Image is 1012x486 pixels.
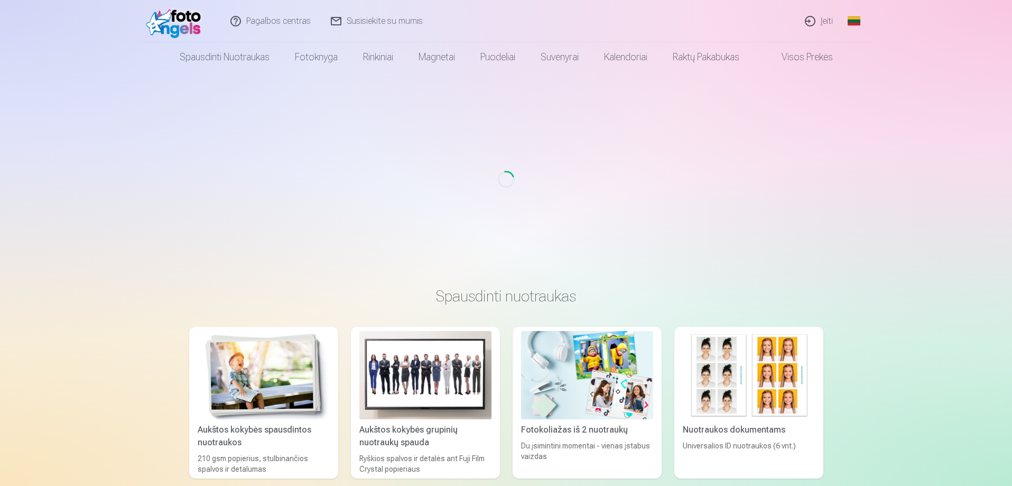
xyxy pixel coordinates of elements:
[468,42,528,72] a: Puodeliai
[193,424,334,449] div: Aukštos kokybės spausdintos nuotraukos
[679,441,819,474] div: Universalios ID nuotraukos (6 vnt.)
[679,424,819,436] div: Nuotraukos dokumentams
[198,287,815,306] h3: Spausdinti nuotraukas
[683,331,815,419] img: Nuotraukos dokumentams
[355,424,496,449] div: Aukštos kokybės grupinių nuotraukų spauda
[517,424,657,436] div: Fotokoliažas iš 2 nuotraukų
[660,42,752,72] a: Raktų pakabukas
[146,4,207,38] img: /fa2
[193,453,334,474] div: 210 gsm popierius, stulbinančios spalvos ir detalumas
[752,42,846,72] a: Visos prekės
[528,42,591,72] a: Suvenyrai
[167,42,282,72] a: Spausdinti nuotraukas
[350,42,406,72] a: Rinkiniai
[359,331,491,419] img: Aukštos kokybės grupinių nuotraukų spauda
[521,331,653,419] img: Fotokoliažas iš 2 nuotraukų
[355,453,496,474] div: Ryškios spalvos ir detalės ant Fuji Film Crystal popieriaus
[189,327,338,479] a: Aukštos kokybės spausdintos nuotraukos Aukštos kokybės spausdintos nuotraukos210 gsm popierius, s...
[513,327,662,479] a: Fotokoliažas iš 2 nuotraukųFotokoliažas iš 2 nuotraukųDu įsimintini momentai - vienas įstabus vai...
[282,42,350,72] a: Fotoknyga
[591,42,660,72] a: Kalendoriai
[517,441,657,474] div: Du įsimintini momentai - vienas įstabus vaizdas
[674,327,823,479] a: Nuotraukos dokumentamsNuotraukos dokumentamsUniversalios ID nuotraukos (6 vnt.)
[406,42,468,72] a: Magnetai
[351,327,500,479] a: Aukštos kokybės grupinių nuotraukų spaudaAukštos kokybės grupinių nuotraukų spaudaRyškios spalvos...
[198,331,330,419] img: Aukštos kokybės spausdintos nuotraukos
